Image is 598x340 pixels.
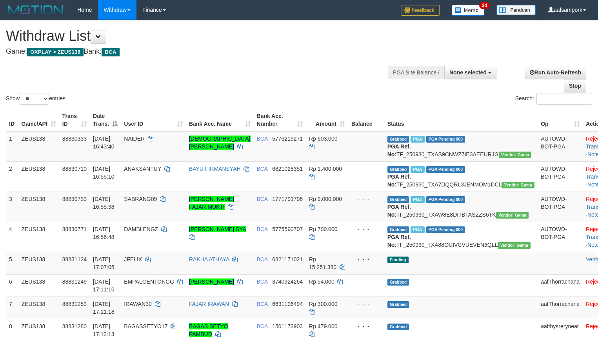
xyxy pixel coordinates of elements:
[186,109,254,131] th: Bank Acc. Name: activate to sort column ascending
[59,109,90,131] th: Trans ID: activate to sort column ascending
[272,256,303,262] span: Copy 6821171021 to clipboard
[384,109,538,131] th: Status
[93,136,115,150] span: [DATE] 16:43:40
[62,301,87,307] span: 88831253
[62,226,87,232] span: 88830771
[387,324,409,330] span: Grabbed
[401,5,440,16] img: Feedback.jpg
[27,48,84,56] span: OXPLAY > ZEUS138
[387,136,409,143] span: Grabbed
[6,4,65,16] img: MOTION_logo.png
[6,109,18,131] th: ID
[257,323,268,329] span: BCA
[189,256,229,262] a: RAKHA ATHAYA
[538,161,583,192] td: AUTOWD-BOT-PGA
[426,166,465,173] span: PGA Pending
[384,192,538,222] td: TF_250930_TXAW8E8DI7BTASZZS6TK
[189,196,234,210] a: [PERSON_NAME] FAJAR MUKTI
[124,136,145,142] span: NAIDER
[426,226,465,233] span: PGA Pending
[93,196,115,210] span: [DATE] 16:55:38
[18,222,59,252] td: ZEUS138
[387,174,411,188] b: PGA Ref. No:
[62,196,87,202] span: 88830733
[351,300,381,308] div: - - -
[6,274,18,297] td: 6
[525,66,586,79] a: Run Auto-Refresh
[6,93,65,105] label: Show entries
[272,196,303,202] span: Copy 1771791706 to clipboard
[257,166,268,172] span: BCA
[18,131,59,162] td: ZEUS138
[93,226,115,240] span: [DATE] 16:56:48
[309,279,334,285] span: Rp 54.000
[124,323,167,329] span: BAGASSETYO17
[411,136,424,143] span: Marked by aafsolysreylen
[6,297,18,319] td: 7
[272,279,303,285] span: Copy 3740924264 to clipboard
[411,226,424,233] span: Marked by aafsolysreylen
[426,136,465,143] span: PGA Pending
[411,196,424,203] span: Marked by aafsolysreylen
[536,93,592,105] input: Search:
[18,109,59,131] th: Game/API: activate to sort column ascending
[18,297,59,319] td: ZEUS138
[387,226,409,233] span: Grabbed
[538,297,583,319] td: aafThorrachana
[387,143,411,157] b: PGA Ref. No:
[452,5,485,16] img: Button%20Memo.svg
[124,226,158,232] span: DAMBLENGZ
[496,212,529,219] span: Vendor URL: https://trx31.1velocity.biz
[257,256,268,262] span: BCA
[515,93,592,105] label: Search:
[257,279,268,285] span: BCA
[62,166,87,172] span: 88830710
[538,222,583,252] td: AUTOWD-BOT-PGA
[387,301,409,308] span: Grabbed
[272,301,303,307] span: Copy 6631196494 to clipboard
[189,323,228,337] a: BAGAS SETYO PAMBUD
[124,196,157,202] span: SABRANG09
[257,196,268,202] span: BCA
[351,322,381,330] div: - - -
[351,165,381,173] div: - - -
[272,136,303,142] span: Copy 5776219271 to clipboard
[306,109,348,131] th: Amount: activate to sort column ascending
[564,79,586,92] a: Stop
[351,225,381,233] div: - - -
[502,182,534,188] span: Vendor URL: https://trx31.1velocity.biz
[18,161,59,192] td: ZEUS138
[499,152,532,158] span: Vendor URL: https://trx31.1velocity.biz
[538,192,583,222] td: AUTOWD-BOT-PGA
[6,28,391,44] h1: Withdraw List
[257,136,268,142] span: BCA
[6,48,391,56] h4: Game: Bank:
[538,109,583,131] th: Op: activate to sort column ascending
[93,301,115,315] span: [DATE] 17:11:18
[93,323,115,337] span: [DATE] 17:12:13
[62,256,87,262] span: 88831124
[272,166,303,172] span: Copy 6821028351 to clipboard
[387,204,411,218] b: PGA Ref. No:
[309,226,337,232] span: Rp 700.000
[387,279,409,286] span: Grabbed
[538,274,583,297] td: aafThorrachana
[479,2,490,9] span: 34
[426,196,465,203] span: PGA Pending
[93,279,115,293] span: [DATE] 17:11:16
[387,257,409,263] span: Pending
[348,109,384,131] th: Balance
[309,323,337,329] span: Rp 479.000
[309,196,342,202] span: Rp 9.000.000
[18,252,59,274] td: ZEUS138
[449,69,487,76] span: None selected
[18,192,59,222] td: ZEUS138
[93,166,115,180] span: [DATE] 16:55:10
[387,196,409,203] span: Grabbed
[309,256,336,270] span: Rp 15.251.380
[6,192,18,222] td: 3
[496,5,536,15] img: panduan.png
[351,255,381,263] div: - - -
[62,279,87,285] span: 88831249
[538,131,583,162] td: AUTOWD-BOT-PGA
